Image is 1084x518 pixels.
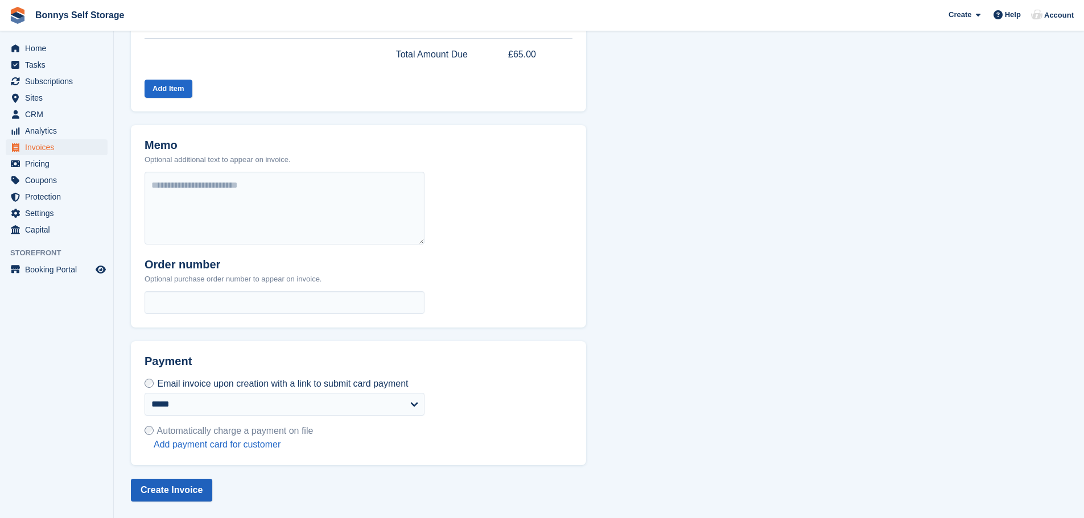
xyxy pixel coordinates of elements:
p: Optional purchase order number to appear on invoice. [145,273,322,285]
span: Tasks [25,57,93,73]
a: Bonnys Self Storage [31,6,129,24]
span: Email invoice upon creation with a link to submit card payment [157,379,408,388]
span: Pricing [25,156,93,172]
span: Help [1005,9,1021,20]
p: Optional additional text to appear on invoice. [145,154,291,165]
a: menu [6,73,108,89]
span: Coupons [25,172,93,188]
a: menu [6,57,108,73]
a: menu [6,106,108,122]
a: menu [6,172,108,188]
input: Email invoice upon creation with a link to submit card payment [145,379,154,388]
a: menu [6,189,108,205]
h2: Memo [145,139,291,152]
span: Automatically charge a payment on file [157,426,314,436]
input: Automatically charge a payment on file Add payment card for customer [145,426,154,435]
span: Account [1044,10,1074,21]
h2: Order number [145,258,322,271]
a: menu [6,222,108,238]
a: menu [6,40,108,56]
a: menu [6,139,108,155]
span: Create [949,9,971,20]
img: Tracy Wickenden [1031,9,1042,20]
a: menu [6,123,108,139]
span: Analytics [25,123,93,139]
a: menu [6,90,108,106]
span: Sites [25,90,93,106]
span: Booking Portal [25,262,93,277]
span: Capital [25,222,93,238]
span: Storefront [10,247,113,259]
a: menu [6,262,108,277]
a: menu [6,156,108,172]
span: Settings [25,205,93,221]
img: stora-icon-8386f47178a22dfd0bd8f6a31ec36ba5ce8667c1dd55bd0f319d3a0aa187defe.svg [9,7,26,24]
span: CRM [25,106,93,122]
span: £65.00 [493,48,536,61]
button: Add Item [145,80,192,98]
span: Subscriptions [25,73,93,89]
span: Total Amount Due [396,48,468,61]
span: Protection [25,189,93,205]
span: Home [25,40,93,56]
a: Add payment card for customer [154,439,313,450]
a: Preview store [94,263,108,276]
span: Invoices [25,139,93,155]
h2: Payment [145,355,424,377]
a: menu [6,205,108,221]
button: Create Invoice [131,479,212,502]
